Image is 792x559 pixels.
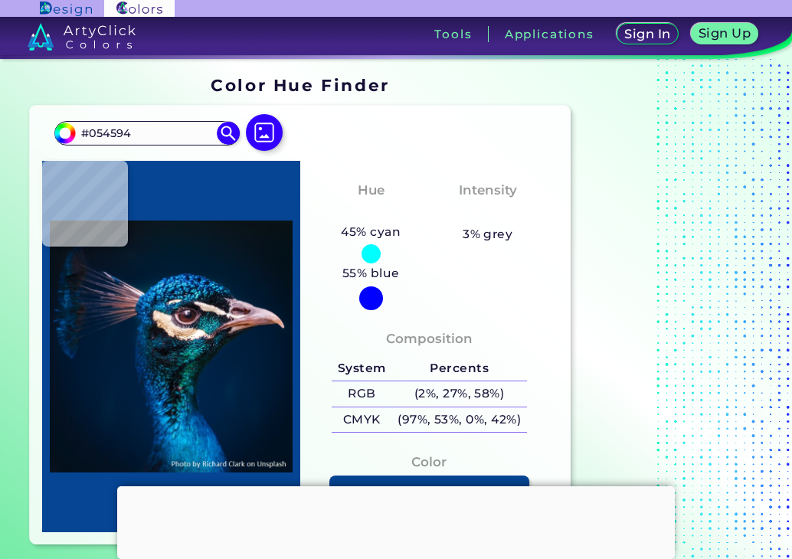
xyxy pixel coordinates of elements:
iframe: Advertisement [117,486,675,555]
h3: Cyan-Blue [328,204,414,222]
img: icon search [217,122,240,145]
img: icon picture [246,114,283,151]
h5: 3% grey [463,224,512,244]
h5: (2%, 27%, 58%) [391,381,526,407]
h5: System [332,356,391,381]
iframe: Advertisement [577,70,768,550]
input: type color.. [76,123,218,144]
h5: CMYK [332,407,391,433]
h5: (97%, 53%, 0%, 42%) [391,407,526,433]
img: logo_artyclick_colors_white.svg [28,23,136,51]
h5: RGB [332,381,391,407]
a: Sign Up [695,25,755,44]
h5: 55% blue [336,263,405,283]
img: img_pavlin.jpg [50,168,293,525]
h5: 45% cyan [335,222,407,242]
h5: Sign Up [701,28,748,39]
h4: Color [411,451,447,473]
h3: Tools [434,28,472,40]
a: Sign In [620,25,676,44]
h1: Color Hue Finder [211,74,389,96]
h4: Hue [358,179,385,201]
h4: Composition [386,328,473,350]
h5: Percents [391,356,526,381]
h3: Applications [505,28,594,40]
h5: Sign In [627,28,668,40]
h3: Vibrant [454,204,521,222]
img: ArtyClick Design logo [40,2,91,16]
h4: Intensity [459,179,517,201]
